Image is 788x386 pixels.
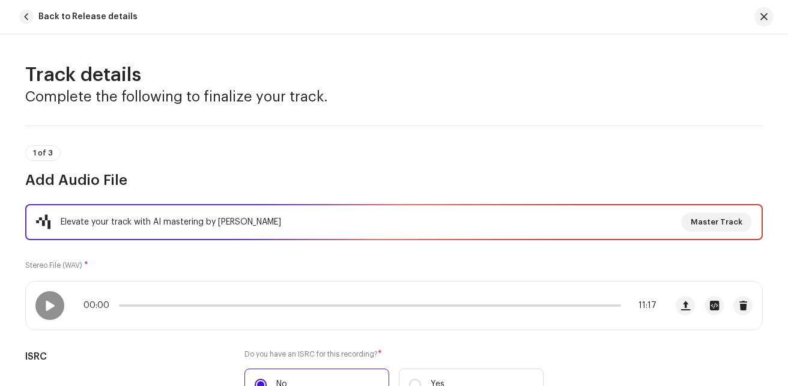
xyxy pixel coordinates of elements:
button: Master Track [681,213,752,232]
h3: Complete the following to finalize your track. [25,87,763,106]
span: Master Track [691,210,742,234]
h5: ISRC [25,349,225,364]
div: Elevate your track with AI mastering by [PERSON_NAME] [61,215,281,229]
label: Do you have an ISRC for this recording? [244,349,544,359]
h2: Track details [25,63,763,87]
h3: Add Audio File [25,170,763,190]
span: 11:17 [626,301,656,310]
